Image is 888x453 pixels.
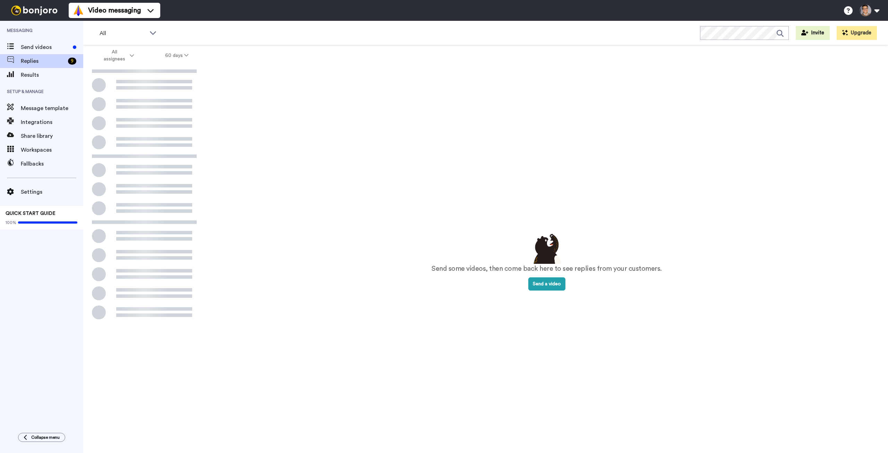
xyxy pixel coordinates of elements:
[73,5,84,16] img: vm-color.svg
[21,132,83,140] span: Share library
[796,26,830,40] button: Invite
[837,26,877,40] button: Upgrade
[8,6,60,15] img: bj-logo-header-white.svg
[100,29,146,37] span: All
[21,146,83,154] span: Workspaces
[21,104,83,112] span: Message template
[88,6,141,15] span: Video messaging
[21,57,65,65] span: Replies
[150,49,204,62] button: 60 days
[100,49,128,62] span: All assignees
[528,282,565,286] a: Send a video
[68,58,76,65] div: 9
[31,435,60,440] span: Collapse menu
[21,160,83,168] span: Fallbacks
[18,433,65,442] button: Collapse menu
[21,71,83,79] span: Results
[432,264,662,274] p: Send some videos, then come back here to see replies from your customers.
[21,43,70,51] span: Send videos
[6,220,16,225] span: 100%
[528,277,565,291] button: Send a video
[85,46,150,65] button: All assignees
[21,118,83,126] span: Integrations
[6,211,55,216] span: QUICK START GUIDE
[21,188,83,196] span: Settings
[529,232,564,264] img: results-emptystates.png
